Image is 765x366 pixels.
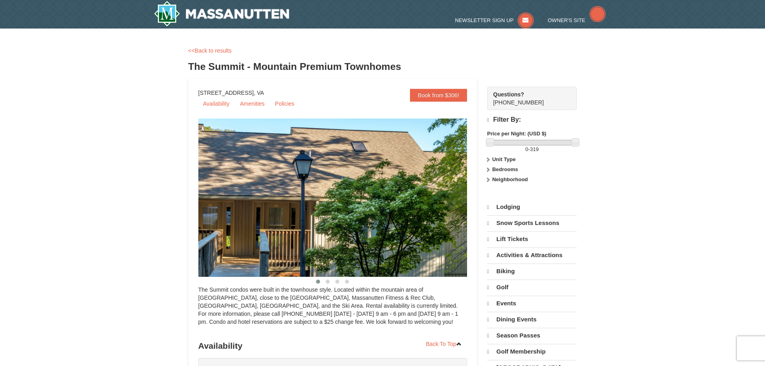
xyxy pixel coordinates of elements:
a: Availability [198,98,235,110]
h4: Filter By: [487,116,577,124]
strong: Bedrooms [492,166,518,172]
h3: Availability [198,338,467,354]
a: Season Passes [487,328,577,343]
a: Lift Tickets [487,231,577,247]
a: <<Back to results [188,47,232,54]
a: Back To Top [421,338,467,350]
label: - [487,145,577,153]
a: Massanutten Resort [154,1,290,27]
a: Owner's Site [548,17,606,23]
strong: Unit Type [492,156,516,162]
a: Lodging [487,200,577,215]
a: Newsletter Sign Up [455,17,534,23]
img: 19219034-1-0eee7e00.jpg [198,119,488,277]
span: Owner's Site [548,17,585,23]
a: Book from $306! [410,89,467,102]
a: Activities & Attractions [487,247,577,263]
strong: Neighborhood [492,176,528,182]
strong: Questions? [493,91,524,98]
div: The Summit condos were built in the townhouse style. Located within the mountain area of [GEOGRAP... [198,286,467,334]
a: Events [487,296,577,311]
span: 0 [525,146,528,152]
span: 319 [530,146,539,152]
a: Snow Sports Lessons [487,215,577,231]
h3: The Summit - Mountain Premium Townhomes [188,59,577,75]
span: Newsletter Sign Up [455,17,514,23]
a: Golf Membership [487,344,577,359]
span: [PHONE_NUMBER] [493,90,562,106]
a: Dining Events [487,312,577,327]
a: Policies [270,98,299,110]
a: Golf [487,280,577,295]
img: Massanutten Resort Logo [154,1,290,27]
strong: Price per Night: (USD $) [487,131,546,137]
a: Amenities [235,98,269,110]
a: Biking [487,264,577,279]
